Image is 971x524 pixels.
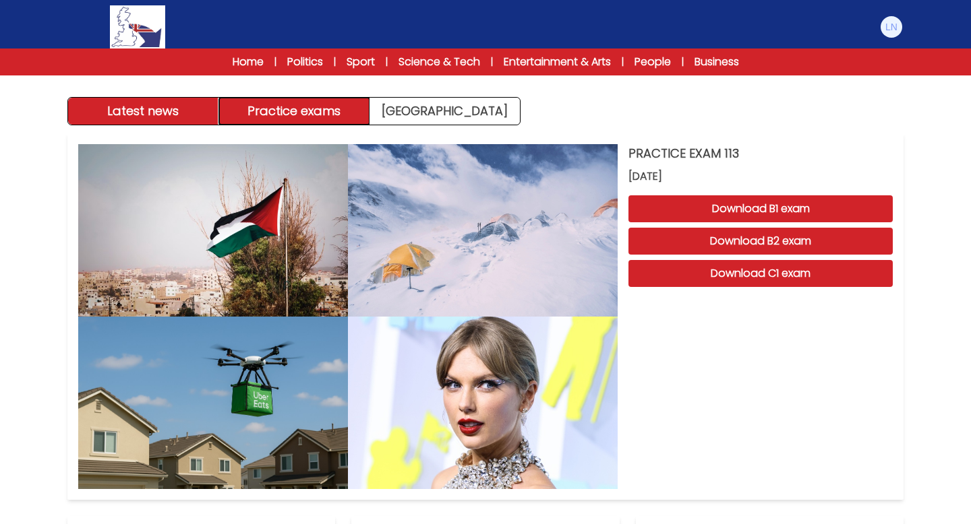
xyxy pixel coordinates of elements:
a: Sport [347,54,375,70]
a: Science & Tech [399,54,480,70]
img: PRACTICE EXAM 113 [78,317,348,489]
img: PRACTICE EXAM 113 [348,317,618,489]
button: Download B2 exam [628,228,893,255]
span: | [491,55,493,69]
a: Entertainment & Arts [504,54,611,70]
span: [DATE] [628,168,893,185]
h3: PRACTICE EXAM 113 [628,144,893,163]
span: | [334,55,336,69]
button: Download B1 exam [628,195,893,222]
button: Latest news [68,98,219,125]
a: Business [695,54,739,70]
img: PRACTICE EXAM 113 [348,144,618,317]
span: | [386,55,388,69]
img: Luana Nardi [881,16,902,38]
span: | [682,55,684,69]
a: Logo [67,5,208,48]
a: [GEOGRAPHIC_DATA] [370,98,520,125]
span: | [622,55,624,69]
img: Logo [110,5,165,48]
a: Politics [287,54,323,70]
button: Download C1 exam [628,260,893,287]
button: Practice exams [219,98,370,125]
img: PRACTICE EXAM 113 [78,144,348,317]
a: Home [233,54,264,70]
span: | [274,55,276,69]
a: People [635,54,671,70]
